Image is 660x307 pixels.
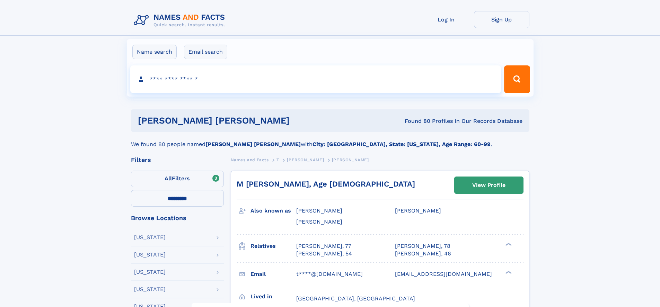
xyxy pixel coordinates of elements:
[504,65,530,93] button: Search Button
[296,250,352,258] a: [PERSON_NAME], 54
[296,207,342,214] span: [PERSON_NAME]
[455,177,523,193] a: View Profile
[296,295,415,302] span: [GEOGRAPHIC_DATA], [GEOGRAPHIC_DATA]
[250,240,296,252] h3: Relatives
[134,269,166,275] div: [US_STATE]
[184,45,227,59] label: Email search
[313,141,491,147] b: City: [GEOGRAPHIC_DATA], State: [US_STATE], Age Range: 60-99
[504,270,512,274] div: ❯
[231,155,269,164] a: Names and Facts
[131,171,224,187] label: Filters
[332,157,369,162] span: [PERSON_NAME]
[250,291,296,303] h3: Lived in
[134,235,166,240] div: [US_STATE]
[287,155,324,164] a: [PERSON_NAME]
[419,11,474,28] a: Log In
[134,252,166,258] div: [US_STATE]
[250,268,296,280] h3: Email
[237,180,415,188] a: M [PERSON_NAME], Age [DEMOGRAPHIC_DATA]
[131,132,529,148] div: We found 80 people named with .
[347,117,522,125] div: Found 80 Profiles In Our Records Database
[165,175,172,182] span: All
[276,155,279,164] a: T
[472,177,505,193] div: View Profile
[395,242,450,250] a: [PERSON_NAME], 78
[395,250,451,258] a: [PERSON_NAME], 46
[132,45,177,59] label: Name search
[504,242,512,246] div: ❯
[395,207,441,214] span: [PERSON_NAME]
[205,141,301,147] b: [PERSON_NAME] [PERSON_NAME]
[130,65,501,93] input: search input
[276,157,279,162] span: T
[296,242,351,250] a: [PERSON_NAME], 77
[134,287,166,292] div: [US_STATE]
[296,218,342,225] span: [PERSON_NAME]
[395,271,492,277] span: [EMAIL_ADDRESS][DOMAIN_NAME]
[131,11,231,30] img: Logo Names and Facts
[287,157,324,162] span: [PERSON_NAME]
[131,157,224,163] div: Filters
[250,205,296,217] h3: Also known as
[131,215,224,221] div: Browse Locations
[474,11,529,28] a: Sign Up
[138,116,347,125] h1: [PERSON_NAME] [PERSON_NAME]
